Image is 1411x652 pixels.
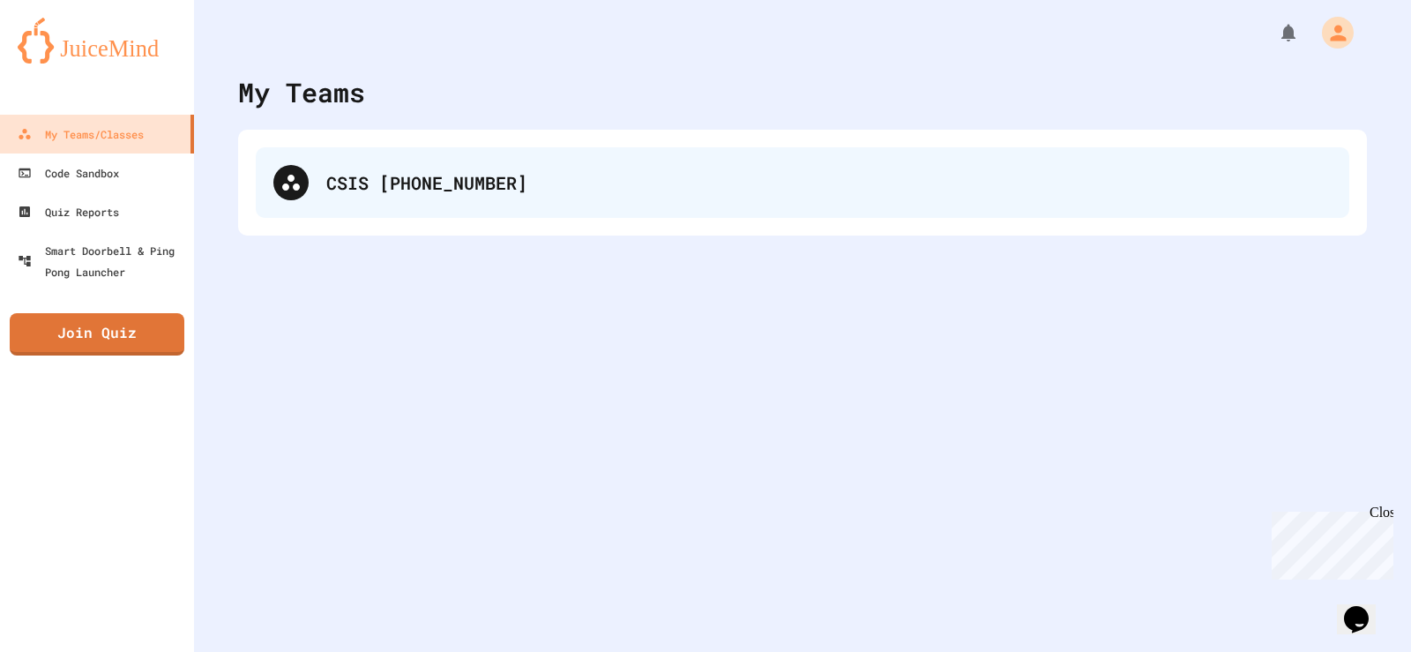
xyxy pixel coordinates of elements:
div: CSIS [PHONE_NUMBER] [326,169,1332,196]
div: My Teams [238,72,365,112]
img: logo-orange.svg [18,18,176,64]
div: CSIS [PHONE_NUMBER] [256,147,1349,218]
div: Code Sandbox [18,162,119,184]
iframe: chat widget [1265,505,1393,580]
div: My Teams/Classes [18,124,144,145]
iframe: chat widget [1337,581,1393,634]
div: My Account [1303,12,1358,53]
div: My Notifications [1245,18,1303,48]
div: Quiz Reports [18,201,119,222]
a: Join Quiz [10,313,184,356]
div: Smart Doorbell & Ping Pong Launcher [18,240,187,282]
div: Chat with us now!Close [7,7,122,112]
